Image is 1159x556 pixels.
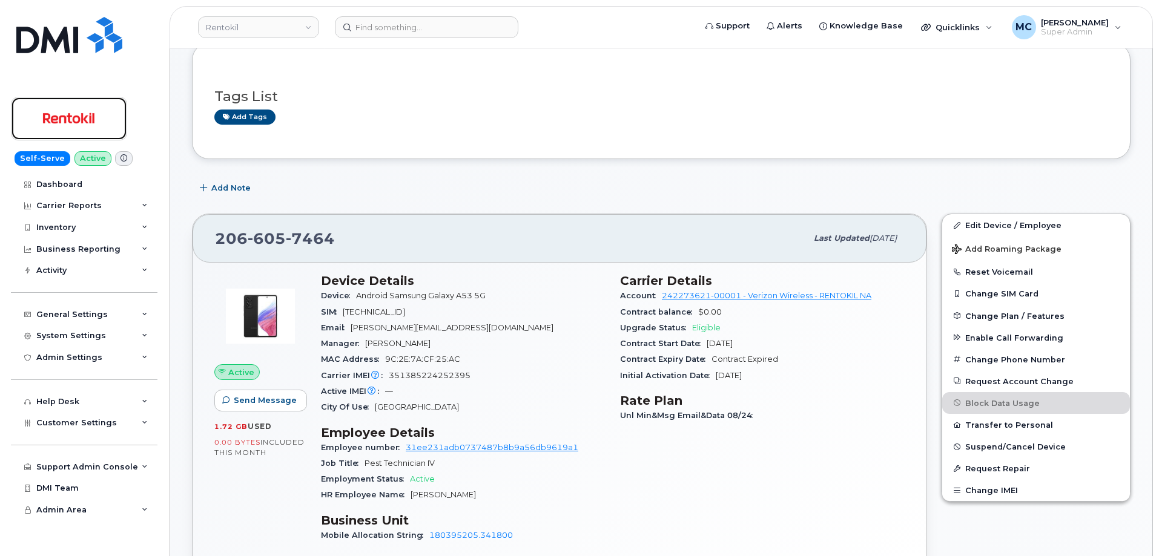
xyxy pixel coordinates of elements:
[620,339,707,348] span: Contract Start Date
[697,14,758,38] a: Support
[942,283,1130,304] button: Change SIM Card
[321,273,606,288] h3: Device Details
[321,323,351,332] span: Email
[228,367,254,378] span: Active
[942,370,1130,392] button: Request Account Change
[321,371,389,380] span: Carrier IMEI
[936,22,980,32] span: Quicklinks
[758,14,811,38] a: Alerts
[375,402,459,411] span: [GEOGRAPHIC_DATA]
[942,327,1130,348] button: Enable Call Forwarding
[321,459,365,468] span: Job Title
[406,443,578,452] a: 31ee231adb0737487b8b9a56db9619a1
[321,443,406,452] span: Employee number
[365,339,431,348] span: [PERSON_NAME]
[942,348,1130,370] button: Change Phone Number
[942,261,1130,283] button: Reset Voicemail
[942,214,1130,236] a: Edit Device / Employee
[321,307,343,316] span: SIM
[707,339,733,348] span: [DATE]
[698,307,722,316] span: $0.00
[214,438,260,446] span: 0.00 Bytes
[952,244,1062,256] span: Add Roaming Package
[620,307,698,316] span: Contract balance
[192,177,261,199] button: Add Note
[214,89,1108,104] h3: Tags List
[365,459,435,468] span: Pest Technician IV
[224,280,297,352] img: image20231002-3703462-kjv75p.jpeg
[343,307,405,316] span: [TECHNICAL_ID]
[965,333,1063,342] span: Enable Call Forwarding
[942,236,1130,261] button: Add Roaming Package
[385,387,393,396] span: —
[321,339,365,348] span: Manager
[942,392,1130,414] button: Block Data Usage
[620,323,692,332] span: Upgrade Status
[214,110,276,125] a: Add tags
[662,291,871,300] a: 242273621-00001 - Verizon Wireless - RENTOKIL NA
[870,234,897,243] span: [DATE]
[234,394,297,406] span: Send Message
[351,323,553,332] span: [PERSON_NAME][EMAIL_ADDRESS][DOMAIN_NAME]
[942,414,1130,436] button: Transfer to Personal
[620,371,716,380] span: Initial Activation Date
[321,291,356,300] span: Device
[942,305,1130,327] button: Change Plan / Features
[248,229,286,247] span: 605
[814,234,870,243] span: Last updated
[1003,15,1130,39] div: Marty Courter
[1041,27,1109,37] span: Super Admin
[215,229,335,247] span: 206
[385,355,460,364] span: 9C:2E:7A:CF:25:AC
[942,436,1130,457] button: Suspend/Cancel Device
[913,15,1001,39] div: Quicklinks
[198,16,319,38] a: Rentokil
[965,442,1066,451] span: Suspend/Cancel Device
[321,387,385,396] span: Active IMEI
[321,474,410,483] span: Employment Status
[716,20,750,32] span: Support
[321,513,606,528] h3: Business Unit
[620,355,712,364] span: Contract Expiry Date
[286,229,335,247] span: 7464
[410,474,435,483] span: Active
[965,311,1065,320] span: Change Plan / Features
[321,402,375,411] span: City Of Use
[620,291,662,300] span: Account
[1106,503,1150,547] iframe: Messenger Launcher
[942,479,1130,501] button: Change IMEI
[356,291,486,300] span: Android Samsung Galaxy A53 5G
[211,182,251,194] span: Add Note
[214,390,307,411] button: Send Message
[830,20,903,32] span: Knowledge Base
[620,411,759,420] span: Unl Min&Msg Email&Data 08/24
[1015,20,1032,34] span: MC
[248,422,272,431] span: used
[389,371,471,380] span: 351385224252395
[429,531,513,540] a: 180395205.341800
[321,531,429,540] span: Mobile Allocation String
[1041,18,1109,27] span: [PERSON_NAME]
[214,422,248,431] span: 1.72 GB
[321,355,385,364] span: MAC Address
[321,425,606,440] h3: Employee Details
[411,490,476,499] span: [PERSON_NAME]
[620,393,905,408] h3: Rate Plan
[620,273,905,288] h3: Carrier Details
[335,16,518,38] input: Find something...
[716,371,742,380] span: [DATE]
[811,14,911,38] a: Knowledge Base
[321,490,411,499] span: HR Employee Name
[692,323,721,332] span: Eligible
[777,20,802,32] span: Alerts
[942,457,1130,479] button: Request Repair
[712,355,778,364] span: Contract Expired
